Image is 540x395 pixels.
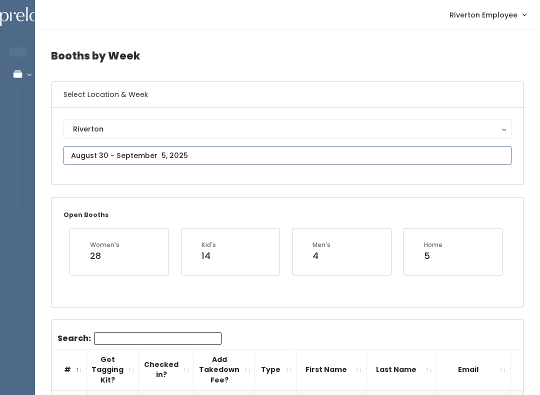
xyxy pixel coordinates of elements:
div: 5 [424,249,442,262]
a: Riverton Employee [439,4,536,25]
div: 14 [201,249,216,262]
th: Email: activate to sort column ascending [436,349,510,390]
th: First Name: activate to sort column ascending [296,349,366,390]
th: Got Tagging Kit?: activate to sort column ascending [86,349,139,390]
div: Men's [312,240,330,249]
div: 4 [312,249,330,262]
th: #: activate to sort column descending [51,349,86,390]
button: Riverton [63,119,511,138]
span: Riverton Employee [449,9,517,20]
input: Search: [94,332,221,345]
label: Search: [57,332,221,345]
h4: Booths by Week [51,42,524,69]
div: Home [424,240,442,249]
div: Women's [90,240,119,249]
h6: Select Location & Week [51,82,523,107]
input: August 30 - September 5, 2025 [63,146,511,165]
th: Last Name: activate to sort column ascending [366,349,436,390]
th: Add Takedown Fee?: activate to sort column ascending [194,349,255,390]
div: Kid's [201,240,216,249]
th: Checked in?: activate to sort column ascending [139,349,194,390]
th: Type: activate to sort column ascending [255,349,296,390]
div: Riverton [73,123,502,134]
small: Open Booths [63,210,108,219]
div: 28 [90,249,119,262]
